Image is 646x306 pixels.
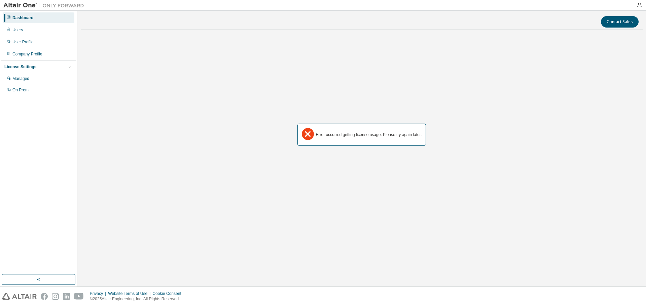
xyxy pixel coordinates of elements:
div: On Prem [12,87,29,93]
div: User Profile [12,39,34,45]
img: youtube.svg [74,293,84,300]
button: Contact Sales [601,16,639,28]
img: altair_logo.svg [2,293,37,300]
div: Error occurred getting license usage. Please try again later. [316,132,422,137]
div: Dashboard [12,15,34,20]
div: Managed [12,76,29,81]
div: Users [12,27,23,33]
p: © 2025 Altair Engineering, Inc. All Rights Reserved. [90,296,185,302]
div: License Settings [4,64,36,70]
div: Privacy [90,291,108,296]
img: facebook.svg [41,293,48,300]
img: Altair One [3,2,87,9]
div: Cookie Consent [152,291,185,296]
img: instagram.svg [52,293,59,300]
div: Website Terms of Use [108,291,152,296]
div: Company Profile [12,51,42,57]
img: linkedin.svg [63,293,70,300]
